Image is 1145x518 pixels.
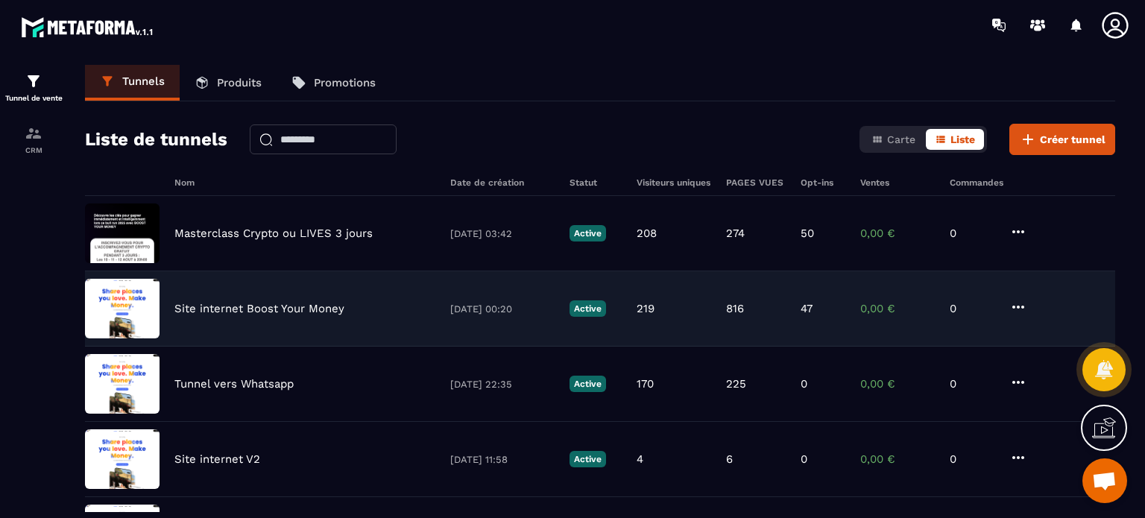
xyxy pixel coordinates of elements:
[726,177,786,188] h6: PAGES VUES
[174,302,344,315] p: Site internet Boost Your Money
[25,124,42,142] img: formation
[726,302,744,315] p: 816
[860,177,935,188] h6: Ventes
[85,203,160,263] img: image
[85,429,160,489] img: image
[277,65,391,101] a: Promotions
[570,225,606,241] p: Active
[726,452,733,466] p: 6
[4,113,63,165] a: formationformationCRM
[450,379,555,390] p: [DATE] 22:35
[450,303,555,315] p: [DATE] 00:20
[801,452,807,466] p: 0
[450,454,555,465] p: [DATE] 11:58
[1009,124,1115,155] button: Créer tunnel
[25,72,42,90] img: formation
[801,377,807,391] p: 0
[180,65,277,101] a: Produits
[726,227,745,240] p: 274
[174,377,294,391] p: Tunnel vers Whatsapp
[950,133,975,145] span: Liste
[174,177,435,188] h6: Nom
[314,76,376,89] p: Promotions
[950,452,994,466] p: 0
[637,227,657,240] p: 208
[174,452,260,466] p: Site internet V2
[860,452,935,466] p: 0,00 €
[950,302,994,315] p: 0
[85,279,160,338] img: image
[801,227,814,240] p: 50
[887,133,915,145] span: Carte
[4,94,63,102] p: Tunnel de vente
[637,177,711,188] h6: Visiteurs uniques
[860,227,935,240] p: 0,00 €
[450,177,555,188] h6: Date de création
[4,61,63,113] a: formationformationTunnel de vente
[21,13,155,40] img: logo
[950,227,994,240] p: 0
[174,227,373,240] p: Masterclass Crypto ou LIVES 3 jours
[122,75,165,88] p: Tunnels
[637,377,654,391] p: 170
[85,354,160,414] img: image
[217,76,262,89] p: Produits
[450,228,555,239] p: [DATE] 03:42
[637,302,654,315] p: 219
[862,129,924,150] button: Carte
[570,177,622,188] h6: Statut
[1040,132,1105,147] span: Créer tunnel
[570,300,606,317] p: Active
[950,377,994,391] p: 0
[570,376,606,392] p: Active
[85,124,227,154] h2: Liste de tunnels
[637,452,643,466] p: 4
[926,129,984,150] button: Liste
[1082,458,1127,503] a: Ouvrir le chat
[950,177,1003,188] h6: Commandes
[85,65,180,101] a: Tunnels
[4,146,63,154] p: CRM
[570,451,606,467] p: Active
[860,302,935,315] p: 0,00 €
[726,377,746,391] p: 225
[860,377,935,391] p: 0,00 €
[801,302,813,315] p: 47
[801,177,845,188] h6: Opt-ins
